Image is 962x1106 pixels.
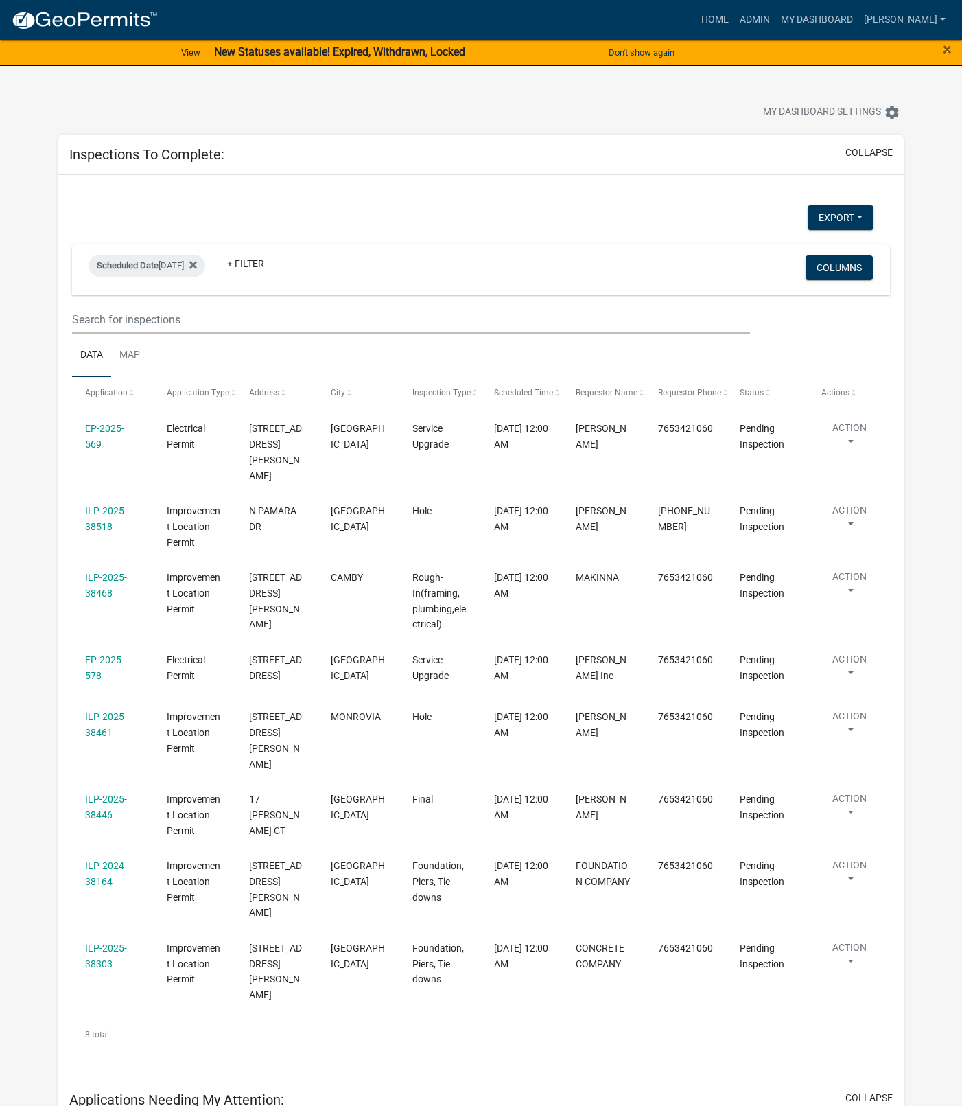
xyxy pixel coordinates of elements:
[658,654,713,665] span: 7653421060
[89,255,205,277] div: [DATE]
[249,654,302,681] span: 5955 S HAASETOWN RD
[249,505,296,532] span: N PAMARA DR
[72,306,750,334] input: Search for inspections
[214,45,465,58] strong: New Statuses available! Expired, Withdrawn, Locked
[740,505,784,532] span: Pending Inspection
[412,794,433,805] span: Final
[249,794,300,836] span: 17 MICHAEL CT
[69,146,224,163] h5: Inspections To Complete:
[249,388,279,398] span: Address
[740,943,784,969] span: Pending Inspection
[331,388,345,398] span: City
[72,1017,890,1052] div: 8 total
[658,794,713,805] span: 7653421060
[167,654,205,681] span: Electrical Permit
[884,104,900,121] i: settings
[740,388,764,398] span: Status
[167,505,220,548] span: Improvement Location Permit
[249,860,302,918] span: 4655 WILBUR RD
[412,943,464,985] span: Foundation, Piers, Tie downs
[331,505,385,532] span: MARTINSVILLE
[249,423,302,481] span: 5937 E JENSEN RD
[167,423,205,450] span: Electrical Permit
[658,943,713,954] span: 7653421060
[412,654,449,681] span: Service Upgrade
[494,423,548,450] span: 08/22/2025, 12:00 AM
[494,388,553,398] span: Scheduled Time
[576,572,619,583] span: MAKINNA
[167,572,220,614] span: Improvement Location Permit
[412,423,449,450] span: Service Upgrade
[576,860,630,887] span: FOUNDATION COMPANY
[85,794,127,820] a: ILP-2025-38446
[576,711,626,738] span: Joshua P Fuehrer
[576,505,626,532] span: Jeffrey Brown
[167,943,220,985] span: Improvement Location Permit
[763,104,881,121] span: My Dashboard Settings
[821,858,878,892] button: Action
[808,205,873,230] button: Export
[154,377,235,410] datatable-header-cell: Application Type
[235,377,317,410] datatable-header-cell: Address
[740,423,784,450] span: Pending Inspection
[85,654,124,681] a: EP-2025-578
[85,388,128,398] span: Application
[331,794,385,820] span: BROOKLYN
[806,255,873,280] button: Columns
[167,794,220,836] span: Improvement Location Permit
[821,388,849,398] span: Actions
[331,654,385,681] span: MORGANTOWN
[85,711,127,738] a: ILP-2025-38461
[167,860,220,903] span: Improvement Location Permit
[752,99,911,126] button: My Dashboard Settingssettings
[216,251,275,276] a: + Filter
[249,711,302,769] span: 8226 N HALL RD
[494,654,548,681] span: 08/22/2025, 12:00 AM
[808,377,890,410] datatable-header-cell: Actions
[734,7,775,33] a: Admin
[331,943,385,969] span: MOORESVILLE
[821,709,878,744] button: Action
[412,572,466,630] span: Rough-In(framing, plumbing,electrical)
[412,860,464,903] span: Foundation, Piers, Tie downs
[658,388,721,398] span: Requestor Phone
[111,334,148,378] a: Map
[740,654,784,681] span: Pending Inspection
[58,175,904,1080] div: collapse
[494,794,548,820] span: 08/22/2025, 12:00 AM
[563,377,644,410] datatable-header-cell: Requestor Name
[821,941,878,975] button: Action
[331,572,363,583] span: CAMBY
[72,334,111,378] a: Data
[412,505,432,516] span: Hole
[494,711,548,738] span: 08/22/2025, 12:00 AM
[399,377,481,410] datatable-header-cell: Inspection Type
[494,943,548,969] span: 08/22/2025, 12:00 AM
[249,943,302,1000] span: 689 E TINCHER RD
[740,711,784,738] span: Pending Inspection
[821,792,878,826] button: Action
[85,860,127,887] a: ILP-2024-38164
[97,260,159,270] span: Scheduled Date
[696,7,734,33] a: Home
[821,652,878,687] button: Action
[494,860,548,887] span: 08/22/2025, 12:00 AM
[658,572,713,583] span: 7653421060
[331,711,381,722] span: MONROVIA
[644,377,726,410] datatable-header-cell: Requestor Phone
[481,377,563,410] datatable-header-cell: Scheduled Time
[603,41,680,64] button: Don't show again
[821,503,878,538] button: Action
[845,146,893,160] button: collapse
[576,654,626,681] span: Joe Schmo Inc
[821,421,878,455] button: Action
[943,41,952,58] button: Close
[821,570,878,604] button: Action
[318,377,399,410] datatable-header-cell: City
[858,7,951,33] a: [PERSON_NAME]
[72,377,154,410] datatable-header-cell: Application
[576,794,626,820] span: LISA TOLER
[85,943,127,969] a: ILP-2025-38303
[176,41,206,64] a: View
[494,572,548,599] span: 08/22/2025, 12:00 AM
